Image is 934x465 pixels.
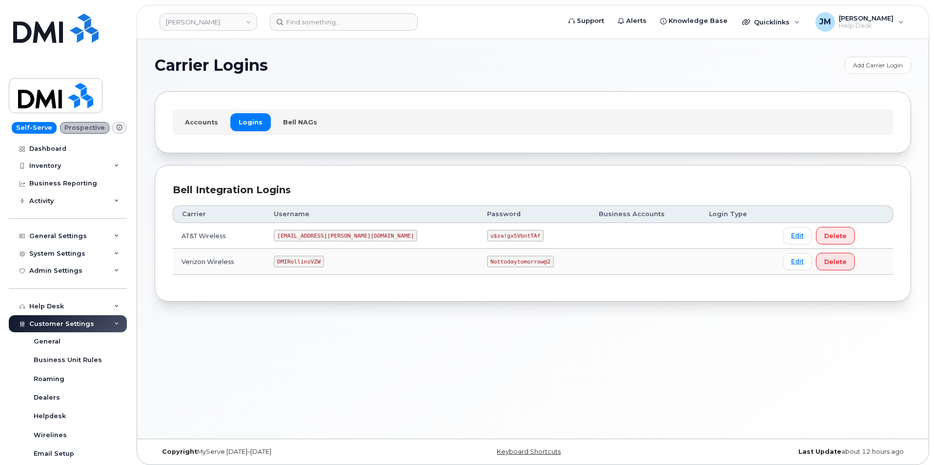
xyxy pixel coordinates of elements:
code: [EMAIL_ADDRESS][PERSON_NAME][DOMAIN_NAME] [274,230,417,242]
div: MyServe [DATE]–[DATE] [155,448,407,456]
th: Username [265,205,478,223]
div: Bell Integration Logins [173,183,893,197]
button: Delete [816,227,855,244]
strong: Copyright [162,448,197,455]
span: Carrier Logins [155,58,268,73]
a: Logins [230,113,271,131]
a: Add Carrier Login [845,57,911,74]
code: u$za!gx5VbntTAf [487,230,544,242]
code: Nottodaytomorrow@2 [487,256,553,267]
a: Edit [783,253,812,270]
a: Accounts [177,113,226,131]
th: Carrier [173,205,265,223]
a: Bell NAGs [275,113,325,131]
span: Delete [824,257,847,266]
td: AT&T Wireless [173,223,265,249]
span: Delete [824,231,847,241]
a: Edit [783,227,812,244]
td: Verizon Wireless [173,249,265,275]
th: Password [478,205,589,223]
th: Business Accounts [590,205,701,223]
strong: Last Update [798,448,841,455]
code: DMIRollinsVZW [274,256,324,267]
th: Login Type [700,205,774,223]
div: about 12 hours ago [659,448,911,456]
a: Keyboard Shortcuts [497,448,561,455]
button: Delete [816,253,855,270]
